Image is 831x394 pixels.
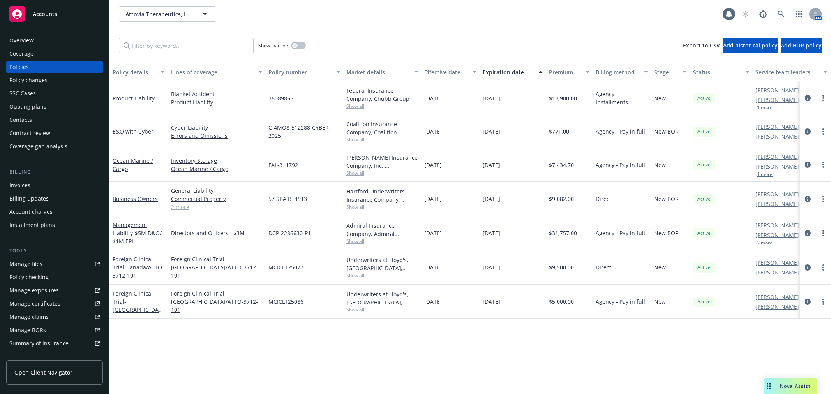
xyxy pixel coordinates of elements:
div: Status [693,68,741,76]
a: Policies [6,61,103,73]
a: [PERSON_NAME] [755,153,799,161]
a: circleInformation [803,229,812,238]
span: Direct [596,263,611,271]
span: Show all [346,306,418,313]
span: Agency - Installments [596,90,648,106]
a: Switch app [791,6,807,22]
span: MCICLT25077 [268,263,303,271]
span: Show all [346,170,418,176]
a: [PERSON_NAME] [755,162,799,171]
div: Coverage gap analysis [9,140,67,153]
a: General Liability [171,186,262,195]
div: Account charges [9,206,53,218]
button: Policy details [109,63,168,81]
span: [DATE] [483,195,500,203]
span: C-4MQ8-512288-CYBER-2025 [268,123,340,140]
a: Policy checking [6,271,103,283]
a: Policy AI ingestions [6,350,103,363]
a: 2 more [171,203,262,211]
a: Foreign Clinical Trial [113,290,162,322]
a: Summary of insurance [6,337,103,350]
div: Invoices [9,179,30,192]
a: Ocean Marine / Cargo [113,157,153,172]
a: Billing updates [6,192,103,205]
div: SSC Cases [9,87,36,100]
span: Export to CSV [683,42,720,49]
a: Manage certificates [6,297,103,310]
a: [PERSON_NAME] [755,303,799,311]
button: Add BOR policy [781,38,822,53]
div: Effective date [424,68,468,76]
span: New [654,161,666,169]
a: Account charges [6,206,103,218]
a: circleInformation [803,297,812,306]
a: Cyber Liability [171,123,262,132]
span: $5,000.00 [549,297,574,306]
span: Active [696,95,712,102]
span: Agency - Pay in full [596,161,645,169]
a: Management Liability [113,221,162,245]
a: Errors and Omissions [171,132,262,140]
a: more [819,263,828,272]
div: Premium [549,68,581,76]
a: more [819,127,828,136]
span: Active [696,128,712,135]
div: Billing [6,168,103,176]
a: Manage exposures [6,284,103,297]
div: Policy changes [9,74,48,86]
span: Show all [346,204,418,210]
span: New [654,94,666,102]
span: - $5M D&O/ $1M EPL [113,229,162,245]
button: Premium [546,63,593,81]
span: Nova Assist [780,383,811,389]
a: Contract review [6,127,103,139]
div: Installment plans [9,219,55,231]
input: Filter by keyword... [119,38,254,53]
a: [PERSON_NAME] [755,268,799,276]
div: Drag to move [764,378,774,394]
a: circleInformation [803,93,812,103]
span: - [GEOGRAPHIC_DATA]/ATTO-3712-101 [113,298,163,322]
div: Market details [346,68,409,76]
a: Invoices [6,179,103,192]
span: 57 SBA BT4S13 [268,195,307,203]
button: Add historical policy [723,38,778,53]
div: Billing updates [9,192,49,205]
a: Manage files [6,258,103,270]
a: circleInformation [803,263,812,272]
a: [PERSON_NAME] [755,132,799,141]
span: [DATE] [483,263,500,271]
button: Nova Assist [764,378,817,394]
button: Service team leaders [752,63,830,81]
div: Admiral Insurance Company, Admiral Insurance Group ([PERSON_NAME] Corporation), RT Specialty Insu... [346,222,418,238]
span: Show all [346,272,418,279]
a: [PERSON_NAME] [755,200,799,208]
button: Status [690,63,752,81]
a: [PERSON_NAME] [755,86,799,94]
a: Foreign Clinical Trial - [GEOGRAPHIC_DATA]/ATTO-3712-101 [171,289,262,314]
span: $9,500.00 [549,263,574,271]
a: Overview [6,34,103,47]
button: Attovia Therapeutics, Inc. [119,6,216,22]
span: Agency - Pay in full [596,229,645,237]
div: Manage BORs [9,324,46,336]
button: Policy number [265,63,343,81]
span: New BOR [654,127,679,135]
span: MCICLT25086 [268,297,303,306]
span: [DATE] [483,127,500,135]
span: Active [696,298,712,305]
a: [PERSON_NAME] [755,190,799,198]
span: Show all [346,238,418,244]
span: New BOR [654,195,679,203]
a: circleInformation [803,127,812,136]
div: Manage exposures [9,284,59,297]
div: Billing method [596,68,639,76]
a: circleInformation [803,194,812,204]
a: more [819,229,828,238]
a: [PERSON_NAME] [755,96,799,104]
span: - Canada/ATTO-3712-101 [113,264,164,279]
a: [PERSON_NAME] [755,293,799,301]
button: 2 more [757,241,773,245]
span: [DATE] [483,94,500,102]
a: [PERSON_NAME] [755,231,799,239]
